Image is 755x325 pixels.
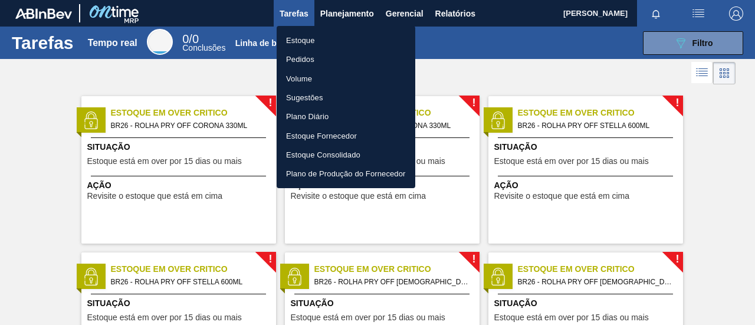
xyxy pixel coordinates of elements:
a: Sugestões [277,88,415,107]
a: Estoque Fornecedor [277,126,415,145]
font: Plano Diário [286,112,329,121]
font: Estoque [286,36,315,45]
font: Volume [286,74,312,83]
a: Pedidos [277,50,415,68]
a: Plano Diário [277,107,415,126]
font: Pedidos [286,55,314,64]
a: Plano de Produção do Fornecedor [277,164,415,183]
font: Sugestões [286,93,323,102]
font: Estoque Consolidado [286,150,360,159]
font: Estoque Fornecedor [286,131,357,140]
a: Estoque [277,31,415,50]
font: Plano de Produção do Fornecedor [286,169,406,178]
a: Estoque Consolidado [277,145,415,164]
a: Volume [277,69,415,88]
